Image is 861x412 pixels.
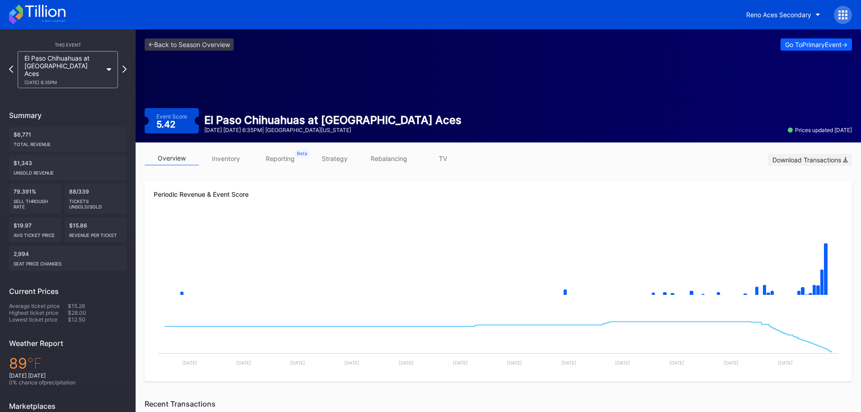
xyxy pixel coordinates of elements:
div: This Event [9,42,127,47]
text: [DATE] [453,360,468,365]
div: Lowest ticket price [9,316,68,323]
div: Sell Through Rate [14,195,56,209]
div: $15.26 [68,303,127,309]
a: overview [145,152,199,166]
a: reporting [253,152,307,166]
div: $1,343 [9,155,127,180]
div: 2,994 [9,246,127,271]
div: $19.97 [9,218,61,242]
text: [DATE] [561,360,576,365]
div: El Paso Chihuahuas at [GEOGRAPHIC_DATA] Aces [204,114,461,127]
button: Go ToPrimaryEvent-> [781,38,852,51]
div: $12.50 [68,316,127,323]
div: El Paso Chihuahuas at [GEOGRAPHIC_DATA] Aces [24,54,102,85]
div: Reno Aces Secondary [746,11,811,19]
a: strategy [307,152,362,166]
svg: Chart title [154,304,843,372]
a: rebalancing [362,152,416,166]
div: $15.86 [65,218,127,242]
div: Unsold Revenue [14,166,122,175]
text: [DATE] [778,360,793,365]
div: Avg ticket price [14,229,56,238]
svg: Chart title [154,214,843,304]
text: [DATE] [669,360,684,365]
div: Go To Primary Event -> [785,41,847,48]
div: Average ticket price [9,303,68,309]
text: [DATE] [290,360,305,365]
button: Download Transactions [768,154,852,166]
div: Current Prices [9,287,127,296]
div: 88/339 [65,184,127,214]
div: Weather Report [9,339,127,348]
div: 79.391% [9,184,61,214]
div: seat price changes [14,257,122,266]
div: Highest ticket price [9,309,68,316]
text: [DATE] [507,360,522,365]
div: Marketplaces [9,402,127,411]
a: inventory [199,152,253,166]
text: [DATE] [236,360,251,365]
text: [DATE] [724,360,739,365]
div: 89 [9,355,127,372]
div: Recent Transactions [145,399,852,408]
div: Periodic Revenue & Event Score [154,190,843,198]
div: Tickets Unsold/Sold [69,195,122,209]
div: [DATE] 6:35PM [24,80,102,85]
div: Event Score [156,113,187,120]
a: <-Back to Season Overview [145,38,234,51]
div: Download Transactions [772,156,847,164]
button: Reno Aces Secondary [739,6,827,23]
text: [DATE] [182,360,197,365]
a: TV [416,152,470,166]
div: [DATE] [DATE] 6:35PM | [GEOGRAPHIC_DATA][US_STATE] [204,127,461,133]
div: Total Revenue [14,138,122,147]
span: ℉ [27,355,42,372]
div: [DATE] [DATE] [9,372,127,379]
text: [DATE] [399,360,414,365]
div: Revenue per ticket [69,229,122,238]
div: 0 % chance of precipitation [9,379,127,386]
div: 5.42 [156,120,178,129]
div: $28.00 [68,309,127,316]
text: [DATE] [344,360,359,365]
div: $6,771 [9,127,127,152]
div: Summary [9,111,127,120]
div: Prices updated [DATE] [788,127,852,133]
text: [DATE] [615,360,630,365]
